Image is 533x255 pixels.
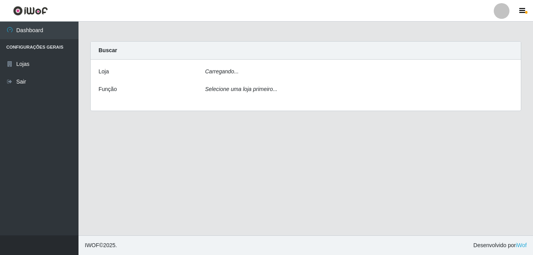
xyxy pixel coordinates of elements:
[85,242,99,248] span: IWOF
[85,241,117,250] span: © 2025 .
[13,6,48,16] img: CoreUI Logo
[99,67,109,76] label: Loja
[99,85,117,93] label: Função
[205,68,239,75] i: Carregando...
[205,86,277,92] i: Selecione uma loja primeiro...
[473,241,527,250] span: Desenvolvido por
[516,242,527,248] a: iWof
[99,47,117,53] strong: Buscar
